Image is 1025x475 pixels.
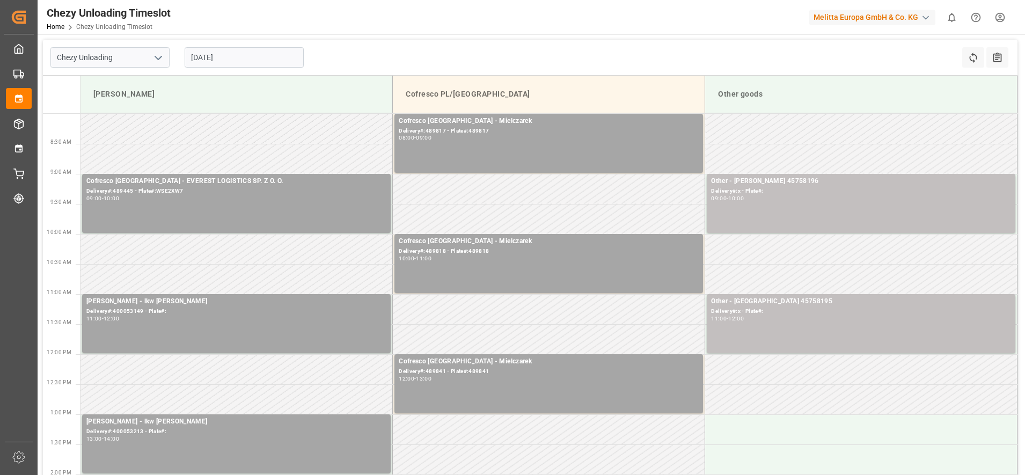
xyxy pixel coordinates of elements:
[728,316,744,321] div: 12:00
[727,316,728,321] div: -
[86,436,102,441] div: 13:00
[399,367,699,376] div: Delivery#:489841 - Plate#:489841
[104,196,119,201] div: 10:00
[86,187,386,196] div: Delivery#:489445 - Plate#:WSE2XW7
[414,376,416,381] div: -
[86,416,386,427] div: [PERSON_NAME] - lkw [PERSON_NAME]
[47,379,71,385] span: 12:30 PM
[86,196,102,201] div: 09:00
[50,139,71,145] span: 8:30 AM
[150,49,166,66] button: open menu
[711,307,1011,316] div: Delivery#:x - Plate#:
[86,176,386,187] div: Cofresco [GEOGRAPHIC_DATA] - EVEREST LOGISTICS SP. Z O. O.
[47,23,64,31] a: Home
[416,376,431,381] div: 13:00
[399,135,414,140] div: 08:00
[711,187,1011,196] div: Delivery#:x - Plate#:
[399,356,699,367] div: Cofresco [GEOGRAPHIC_DATA] - Mielczarek
[86,296,386,307] div: [PERSON_NAME] - lkw [PERSON_NAME]
[414,135,416,140] div: -
[711,296,1011,307] div: Other - [GEOGRAPHIC_DATA] 45758195
[809,10,935,25] div: Melitta Europa GmbH & Co. KG
[414,256,416,261] div: -
[964,5,988,30] button: Help Center
[399,236,699,247] div: Cofresco [GEOGRAPHIC_DATA] - Mielczarek
[727,196,728,201] div: -
[47,349,71,355] span: 12:00 PM
[50,169,71,175] span: 9:00 AM
[399,376,414,381] div: 12:00
[104,316,119,321] div: 12:00
[50,199,71,205] span: 9:30 AM
[47,289,71,295] span: 11:00 AM
[711,196,727,201] div: 09:00
[185,47,304,68] input: DD.MM.YYYY
[809,7,940,27] button: Melitta Europa GmbH & Co. KG
[47,319,71,325] span: 11:30 AM
[47,229,71,235] span: 10:00 AM
[399,247,699,256] div: Delivery#:489818 - Plate#:489818
[940,5,964,30] button: show 0 new notifications
[102,436,104,441] div: -
[399,256,414,261] div: 10:00
[89,84,384,104] div: [PERSON_NAME]
[50,410,71,415] span: 1:00 PM
[416,135,431,140] div: 09:00
[50,440,71,445] span: 1:30 PM
[102,196,104,201] div: -
[47,5,171,21] div: Chezy Unloading Timeslot
[47,259,71,265] span: 10:30 AM
[399,116,699,127] div: Cofresco [GEOGRAPHIC_DATA] - Mielczarek
[401,84,696,104] div: Cofresco PL/[GEOGRAPHIC_DATA]
[711,176,1011,187] div: Other - [PERSON_NAME] 45758196
[86,316,102,321] div: 11:00
[50,47,170,68] input: Type to search/select
[728,196,744,201] div: 10:00
[86,307,386,316] div: Delivery#:400053149 - Plate#:
[714,84,1008,104] div: Other goods
[711,316,727,321] div: 11:00
[104,436,119,441] div: 14:00
[86,427,386,436] div: Delivery#:400053213 - Plate#:
[399,127,699,136] div: Delivery#:489817 - Plate#:489817
[416,256,431,261] div: 11:00
[102,316,104,321] div: -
